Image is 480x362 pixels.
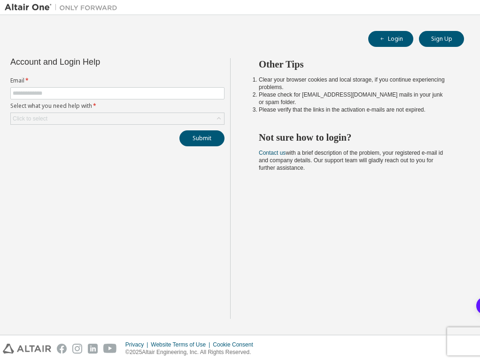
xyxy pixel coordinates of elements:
div: Click to select [13,115,47,122]
div: Privacy [125,341,151,348]
h2: Not sure how to login? [259,131,447,143]
a: Contact us [259,150,286,156]
label: Select what you need help with [10,102,225,110]
button: Sign Up [419,31,464,47]
div: Account and Login Help [10,58,182,66]
img: altair_logo.svg [3,344,51,354]
li: Please verify that the links in the activation e-mails are not expired. [259,106,447,113]
p: © 2025 Altair Engineering, Inc. All Rights Reserved. [125,348,259,356]
button: Login [368,31,413,47]
img: instagram.svg [72,344,82,354]
img: Altair One [5,3,122,12]
li: Please check for [EMAIL_ADDRESS][DOMAIN_NAME] mails in your junk or spam folder. [259,91,447,106]
h2: Other Tips [259,58,447,70]
button: Submit [179,130,225,146]
label: Email [10,77,225,84]
div: Website Terms of Use [151,341,213,348]
div: Click to select [11,113,224,124]
li: Clear your browser cookies and local storage, if you continue experiencing problems. [259,76,447,91]
img: youtube.svg [103,344,117,354]
img: facebook.svg [57,344,67,354]
div: Cookie Consent [213,341,258,348]
img: linkedin.svg [88,344,98,354]
span: with a brief description of the problem, your registered e-mail id and company details. Our suppo... [259,150,443,171]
